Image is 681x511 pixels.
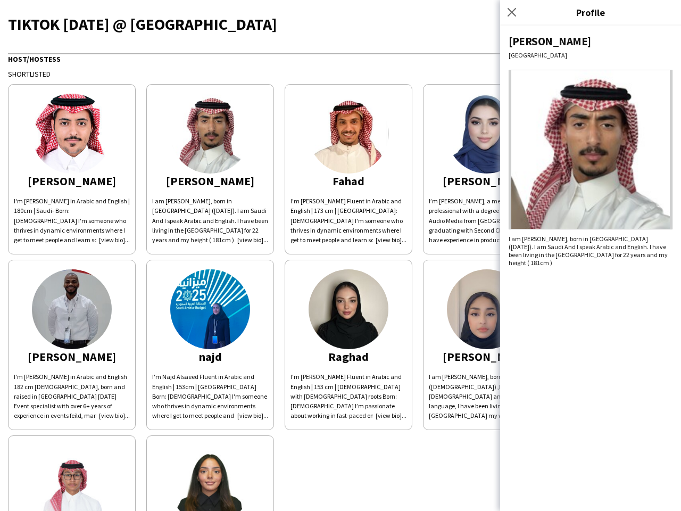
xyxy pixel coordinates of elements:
[429,352,545,361] div: [PERSON_NAME]
[32,94,112,174] img: thumb-661fd7788fdb4.jpg
[8,69,673,79] div: Shortlisted
[32,269,112,349] img: thumb-6888ae0939b58.jpg
[152,176,268,186] div: [PERSON_NAME]
[429,176,545,186] div: [PERSON_NAME]
[509,70,672,229] img: Crew avatar or photo
[8,16,673,32] div: TIKTOK [DATE] @ [GEOGRAPHIC_DATA]
[447,94,527,174] img: thumb-6740e0975d61b.jpeg
[509,235,672,267] div: I am [PERSON_NAME], born in [GEOGRAPHIC_DATA] ([DATE]). I am Saudi And I speak Arabic and English...
[170,269,250,349] img: thumb-2b3b45e7-56f7-4c56-995a-20a80ce47680.jpg
[152,196,268,245] div: I am [PERSON_NAME], born in [GEOGRAPHIC_DATA] ([DATE]). I am Saudi And I speak Arabic and English...
[14,352,130,361] div: [PERSON_NAME]
[309,94,388,174] img: thumb-661d66a5f0845.jpeg
[429,372,545,421] div: I am [PERSON_NAME], born on ([DEMOGRAPHIC_DATA]) ,I am [DEMOGRAPHIC_DATA] and I speak English lan...
[14,196,130,245] div: I'm [PERSON_NAME] in Arabic and English | 180cm | Saudi- Born: [DEMOGRAPHIC_DATA] I'm someone who...
[14,372,130,421] div: I'm [PERSON_NAME] in Arabic and English 182 cm [DEMOGRAPHIC_DATA], born and raised in [GEOGRAPHIC...
[509,34,672,48] div: [PERSON_NAME]
[290,196,406,245] div: I'm [PERSON_NAME] Fluent in Arabic and English | 173 cm | [GEOGRAPHIC_DATA]: [DEMOGRAPHIC_DATA] I...
[509,51,672,59] div: [GEOGRAPHIC_DATA]
[152,372,268,421] div: I'm Najd Alsaeed Fluent in Arabic and English | 153cm | [GEOGRAPHIC_DATA] Born: [DEMOGRAPHIC_DATA...
[170,94,250,174] img: thumb-67309c33a9f9c.jpeg
[500,5,681,19] h3: Profile
[14,176,130,186] div: [PERSON_NAME]
[309,269,388,349] img: thumb-684788ecee290.jpeg
[429,196,545,245] div: I’m [PERSON_NAME], a media and events professional with a degree in Visual and Audio Media from [...
[447,269,527,349] img: thumb-65ef5c59ed7f7.jpeg
[8,53,673,64] div: Host/Hostess
[290,372,406,421] div: I'm [PERSON_NAME] Fluent in Arabic and English | 153 cm | [DEMOGRAPHIC_DATA] with [DEMOGRAPHIC_DA...
[290,352,406,361] div: Raghad
[290,176,406,186] div: Fahad
[152,352,268,361] div: najd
